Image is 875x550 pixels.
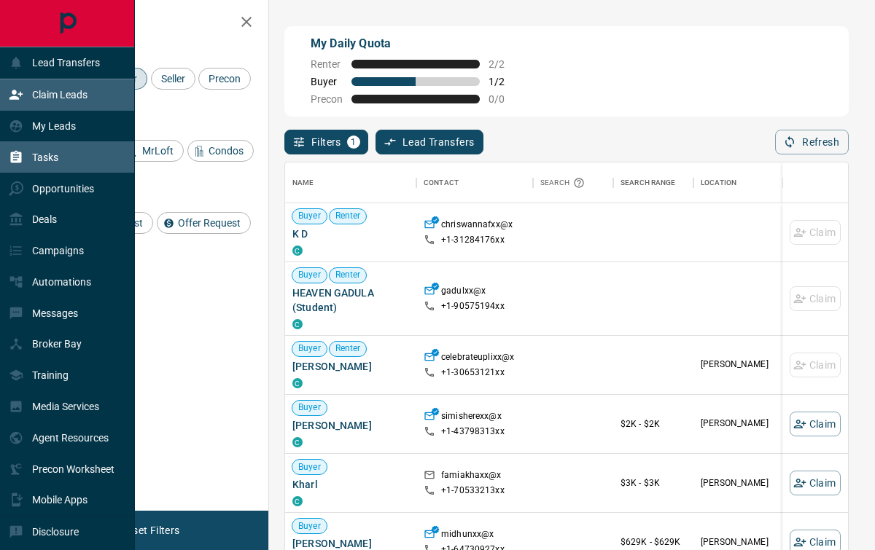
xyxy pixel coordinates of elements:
[489,58,521,70] span: 2 / 2
[441,285,486,300] p: gadulxx@x
[311,35,521,52] p: My Daily Quota
[330,269,367,281] span: Renter
[292,401,327,414] span: Buyer
[540,162,588,203] div: Search
[292,227,409,241] span: K D
[489,93,521,105] span: 0 / 0
[292,286,409,315] span: HEAVEN GADULA (Student)
[621,476,686,490] p: $3K - $3K
[292,378,303,388] div: condos.ca
[790,471,841,495] button: Claim
[376,130,484,154] button: Lead Transfers
[441,234,505,246] p: +1- 31284176xx
[203,73,246,85] span: Precon
[284,130,368,154] button: Filters1
[121,140,184,162] div: MrLoft
[701,536,817,549] p: [PERSON_NAME]
[137,145,179,157] span: MrLoft
[441,300,505,313] p: +1- 90575194xx
[292,162,314,203] div: Name
[151,68,195,90] div: Seller
[292,520,327,533] span: Buyer
[198,68,251,90] div: Precon
[292,461,327,474] span: Buyer
[441,469,502,484] p: famiakhaxx@x
[203,145,249,157] span: Condos
[156,73,190,85] span: Seller
[292,359,409,374] span: [PERSON_NAME]
[292,418,409,433] span: [PERSON_NAME]
[157,212,251,234] div: Offer Request
[775,130,849,154] button: Refresh
[349,137,359,147] span: 1
[701,417,817,430] p: [PERSON_NAME]
[187,140,254,162] div: Condos
[111,518,189,543] button: Reset Filters
[424,162,459,203] div: Contact
[489,76,521,87] span: 1 / 2
[701,358,817,371] p: [PERSON_NAME]
[292,477,409,492] span: Kharl
[701,477,817,490] p: [PERSON_NAME]
[441,484,505,497] p: +1- 70533213xx
[47,15,254,32] h2: Filters
[441,528,494,543] p: midhunxx@x
[613,162,693,203] div: Search Range
[441,410,502,425] p: simisherexx@x
[621,162,676,203] div: Search Range
[441,351,514,366] p: celebrateuplixx@x
[292,210,327,222] span: Buyer
[292,269,327,281] span: Buyer
[441,425,505,438] p: +1- 43798313xx
[292,342,327,355] span: Buyer
[311,93,343,105] span: Precon
[292,496,303,506] div: condos.ca
[311,76,343,87] span: Buyer
[285,162,416,203] div: Name
[693,162,825,203] div: Location
[311,58,343,70] span: Renter
[621,535,686,549] p: $629K - $629K
[173,217,246,229] span: Offer Request
[701,162,736,203] div: Location
[330,342,367,355] span: Renter
[621,417,686,431] p: $2K - $2K
[441,366,505,379] p: +1- 30653121xx
[330,210,367,222] span: Renter
[790,412,841,436] button: Claim
[292,245,303,256] div: condos.ca
[441,219,513,234] p: chriswannafxx@x
[292,319,303,329] div: condos.ca
[292,437,303,447] div: condos.ca
[416,162,533,203] div: Contact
